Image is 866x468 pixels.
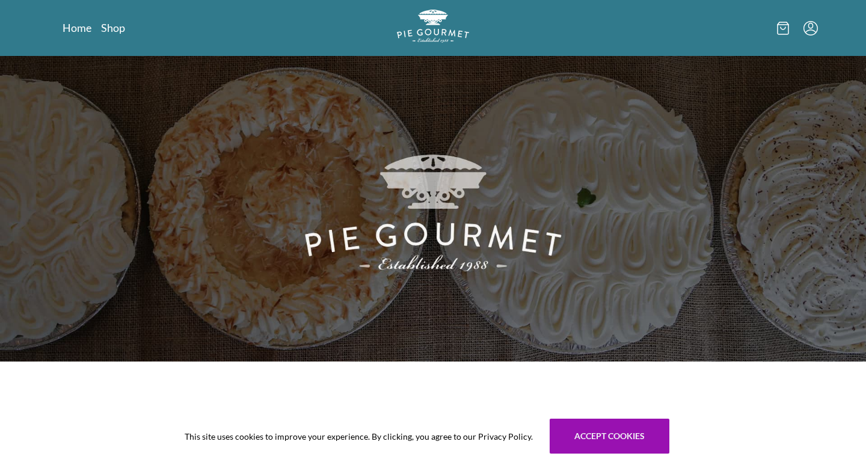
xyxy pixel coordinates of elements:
a: Shop [101,20,125,35]
button: Menu [803,21,818,35]
a: Logo [397,10,469,46]
h1: Call [PHONE_NUMBER] or Order Online [77,400,789,418]
img: logo [397,10,469,43]
button: Accept cookies [550,419,669,454]
a: Home [63,20,91,35]
span: This site uses cookies to improve your experience. By clicking, you agree to our Privacy Policy. [185,430,533,443]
